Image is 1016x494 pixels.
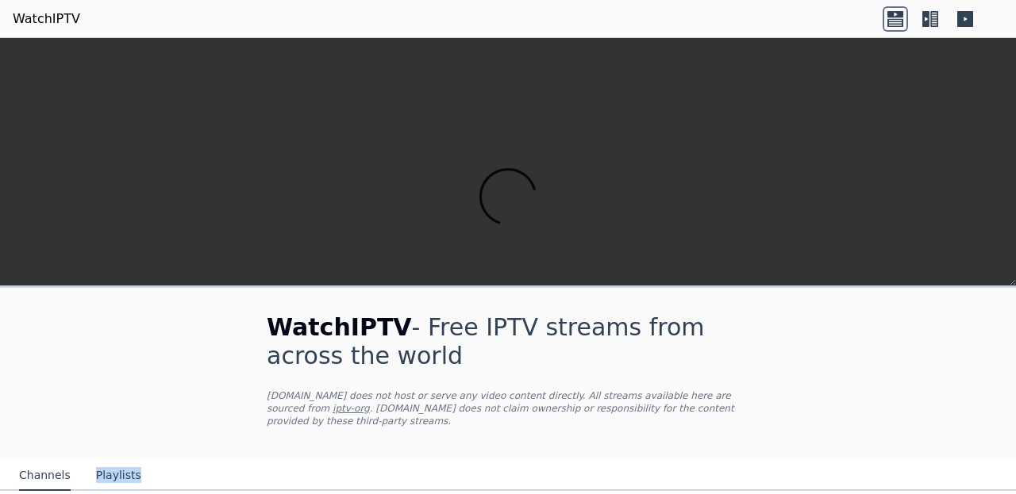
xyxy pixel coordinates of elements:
span: WatchIPTV [267,313,412,341]
h1: - Free IPTV streams from across the world [267,313,749,370]
button: Channels [19,461,71,491]
a: iptv-org [333,403,370,414]
p: [DOMAIN_NAME] does not host or serve any video content directly. All streams available here are s... [267,389,749,427]
a: WatchIPTV [13,10,80,29]
button: Playlists [96,461,141,491]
